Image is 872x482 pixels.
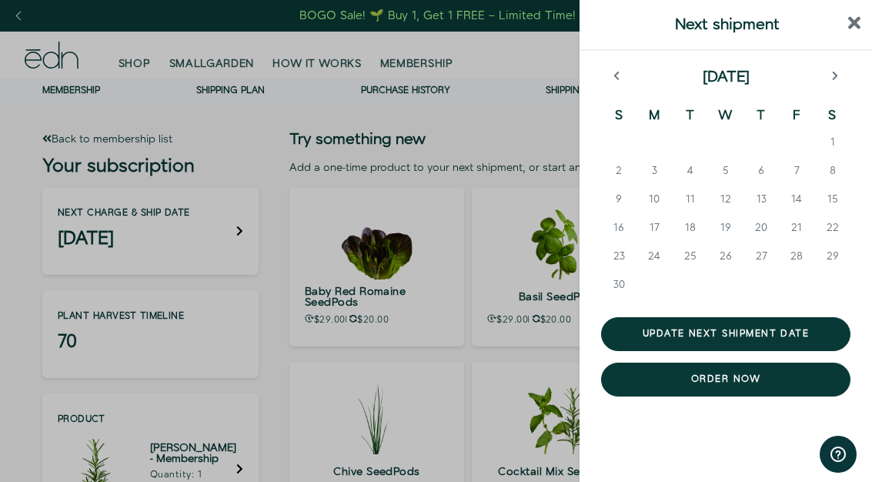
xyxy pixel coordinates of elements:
span: 29 [827,249,839,264]
button: Sunday, November 2, 2025 [601,159,636,188]
button: Tuesday, November 11, 2025 [673,188,708,216]
span: 9 [616,192,622,207]
button: Friday, November 21, 2025 [779,216,814,245]
span: 7 [794,163,800,179]
button: Saturday, November 15, 2025 [815,188,850,216]
span: M [636,100,672,131]
button: Sunday, November 30, 2025 [601,273,636,302]
button: Tuesday, November 4, 2025 [673,159,708,188]
span: 20 [755,220,767,236]
button: Wednesday, November 19, 2025 [708,216,743,245]
span: 1 [830,135,835,150]
button: Update next shipment date [601,317,850,351]
button: Monday, November 10, 2025 [636,188,672,216]
span: 18 [685,220,696,236]
button: Sunday, November 9, 2025 [601,188,636,216]
button: next month [820,70,850,85]
span: 22 [827,220,839,236]
button: Wednesday, November 26, 2025 [708,245,743,273]
button: Wednesday, November 12, 2025 [708,188,743,216]
span: 28 [790,249,803,264]
button: Thursday, November 6, 2025 [743,159,779,188]
span: 19 [720,220,731,236]
span: 10 [649,192,660,207]
button: Saturday, November 22, 2025 [815,216,850,245]
span: T [743,100,779,131]
button: previous month [601,70,632,85]
span: T [673,100,708,131]
span: 17 [650,220,660,236]
button: Monday, November 24, 2025 [636,245,672,273]
span: 13 [757,192,767,207]
button: Saturday, November 1, 2025 [815,131,850,159]
span: 26 [720,249,732,264]
span: 16 [613,220,624,236]
button: Saturday, November 8, 2025 [815,159,850,188]
button: Friday, November 14, 2025 [779,188,814,216]
span: 6 [758,163,764,179]
button: Saturday, November 29, 2025 [815,245,850,273]
span: F [779,100,814,131]
span: 8 [830,163,836,179]
span: S [601,100,636,131]
span: 27 [756,249,767,264]
button: Order now [601,363,850,397]
button: close sidebar [848,12,861,38]
span: 30 [613,277,625,293]
button: Thursday, November 13, 2025 [743,188,779,216]
button: Friday, November 28, 2025 [779,245,814,273]
button: Thursday, November 20, 2025 [743,216,779,245]
span: 23 [613,249,625,264]
button: Thursday, November 27, 2025 [743,245,779,273]
span: 4 [687,163,693,179]
div: [DATE] [632,66,820,89]
span: 3 [652,163,657,179]
span: S [815,100,850,131]
span: 12 [720,192,731,207]
button: Wednesday, November 5, 2025 [708,159,743,188]
button: Friday, November 7, 2025 [779,159,814,188]
span: Next shipment [675,14,780,36]
iframe: Opens a widget where you can find more information [820,436,857,474]
button: Sunday, November 16, 2025 [601,216,636,245]
span: 21 [791,220,802,236]
button: Sunday, November 23, 2025 [601,245,636,273]
span: 5 [723,163,729,179]
span: 24 [648,249,660,264]
span: 25 [684,249,697,264]
button: Monday, November 17, 2025 [636,216,672,245]
span: W [708,100,743,131]
button: Monday, November 3, 2025 [636,159,672,188]
span: 11 [686,192,695,207]
span: 14 [791,192,802,207]
button: Tuesday, November 25, 2025 [673,245,708,273]
button: Tuesday, November 18, 2025 [673,216,708,245]
span: 2 [616,163,622,179]
span: 15 [827,192,838,207]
